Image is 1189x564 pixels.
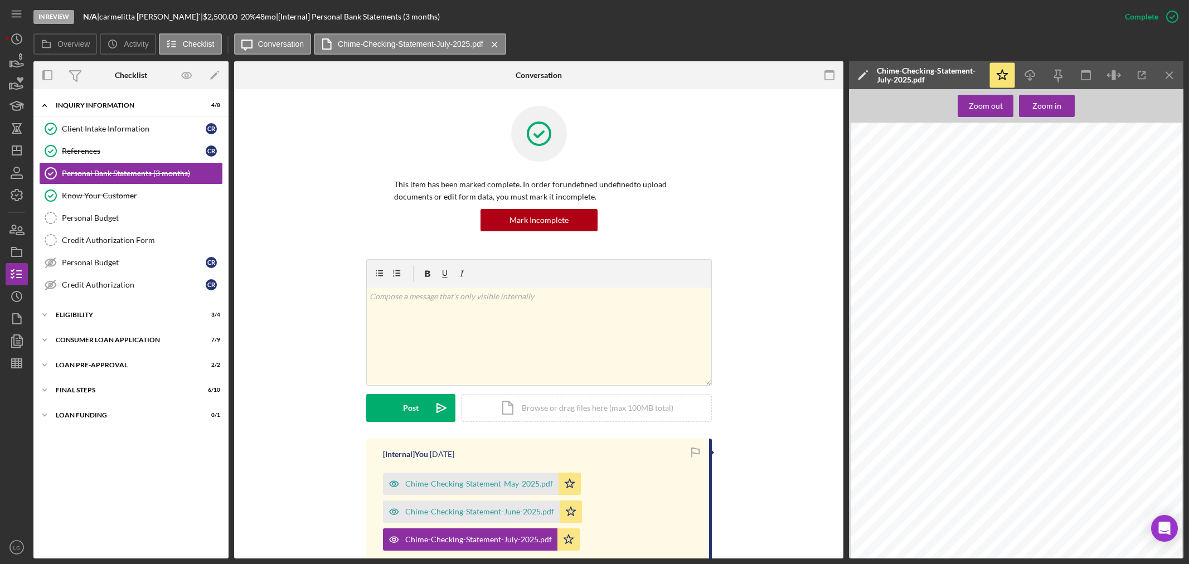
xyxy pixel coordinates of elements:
[866,471,901,478] span: Transactions
[6,536,28,558] button: LG
[383,500,582,523] button: Chime-Checking-Statement-June-2025.pdf
[56,387,192,393] div: FINAL STEPS
[866,347,886,353] span: Deposits
[383,528,580,551] button: Chime-Checking-Statement-July-2025.pdf
[100,33,156,55] button: Activity
[866,292,885,299] span: [DATE]
[509,209,569,231] div: Mark Incomplete
[183,40,215,48] label: Checklist
[56,312,192,318] div: Eligibility
[866,337,933,342] span: Beginning balance on [DATE]
[969,95,1003,117] div: Zoom out
[866,208,958,213] span: [GEOGRAPHIC_DATA][PERSON_NAME]
[1125,6,1158,28] div: Complete
[1025,485,1045,490] span: AMOUNT
[33,10,74,24] div: In Review
[39,229,223,251] a: Credit Authorization Form
[62,213,222,222] div: Personal Budget
[877,66,983,84] div: Chime-Checking-Statement-July-2025.pdf
[39,274,223,296] a: Credit Authorizationcr
[200,412,220,419] div: 0 / 1
[159,33,222,55] button: Checklist
[62,236,222,245] div: Credit Authorization Form
[56,362,192,368] div: Loan Pre-Approval
[39,140,223,162] a: Referencescr
[866,269,905,276] span: 389161519290
[999,401,1012,406] span: $0.00
[866,240,1011,252] span: Checking Account Statement
[866,380,896,385] span: Adjustments
[62,124,206,133] div: Client Intake Information
[999,390,1012,396] span: $0.00
[383,450,428,459] div: [Internal] You
[206,145,217,157] div: c r
[999,358,1012,364] span: $0.00
[430,450,454,459] time: 2025-08-11 21:31
[999,380,1012,385] span: $0.00
[366,394,455,422] button: Post
[866,192,910,198] span: [PERSON_NAME]
[866,412,877,417] span: Fees
[314,33,506,55] button: Chime-Checking-Statement-July-2025.pdf
[999,412,1012,417] span: $0.00
[39,118,223,140] a: Client Intake Informationcr
[206,257,217,268] div: c r
[866,369,890,375] span: Purchases
[203,12,241,21] div: $2,500.00
[62,169,222,178] div: Personal Bank Statements (3 months)
[241,12,256,21] div: 20 %
[999,369,1012,375] span: $0.00
[994,337,1011,342] span: -$18.00
[866,518,895,523] span: SpotMe Tips
[56,102,192,109] div: Inquiry Information
[999,422,1012,428] span: $0.00
[13,544,21,551] text: LG
[83,12,99,21] div: |
[276,12,440,21] div: | [Internal] Personal Bank Statements (3 months)
[403,394,419,422] div: Post
[200,362,220,368] div: 2 / 2
[866,422,895,428] span: SpotMe Tips
[866,401,912,406] span: Round Up Transfers
[994,434,1011,439] span: -$18.00
[958,95,1013,117] button: Zoom out
[83,12,97,21] b: N/A
[1126,161,1166,167] span: Member Services
[866,284,916,290] span: Statement period
[200,337,220,343] div: 7 / 9
[39,207,223,229] a: Personal Budget
[124,40,148,48] label: Activity
[866,390,888,396] span: Transfers
[258,40,304,48] label: Conversation
[394,178,684,203] p: This item has been marked complete. In order for undefined undefined to upload documents or edit ...
[1032,95,1061,117] div: Zoom in
[866,200,916,206] span: [STREET_ADDRESS]
[892,293,931,298] span: ([DATE] - [DATE])
[115,71,147,80] div: Checklist
[940,485,972,490] span: DESCRIPTION
[999,347,1012,353] span: $0.00
[39,251,223,274] a: Personal Budgetcr
[866,324,892,330] span: Summary
[33,33,97,55] button: Overview
[39,162,223,184] a: Personal Bank Statements (3 months)
[234,33,312,55] button: Conversation
[405,535,552,544] div: Chime-Checking-Statement-July-2025.pdf
[1126,170,1167,175] span: [PHONE_NUMBER]
[405,479,553,488] div: Chime-Checking-Statement-May-2025.pdf
[866,358,906,364] span: ATM Withdrawals
[57,40,90,48] label: Overview
[868,485,914,490] span: TRANSACTION DATE
[56,412,192,419] div: Loan Funding
[481,209,598,231] button: Mark Incomplete
[62,280,206,289] div: Credit Authorization
[405,507,554,516] div: Chime-Checking-Statement-June-2025.pdf
[338,40,483,48] label: Chime-Checking-Statement-July-2025.pdf
[866,261,913,268] span: Account number
[62,147,206,155] div: References
[39,184,223,207] a: Know Your Customer
[1065,485,1095,490] span: NET AMOUNT
[206,123,217,134] div: c r
[256,12,276,21] div: 48 mo
[200,312,220,318] div: 3 / 4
